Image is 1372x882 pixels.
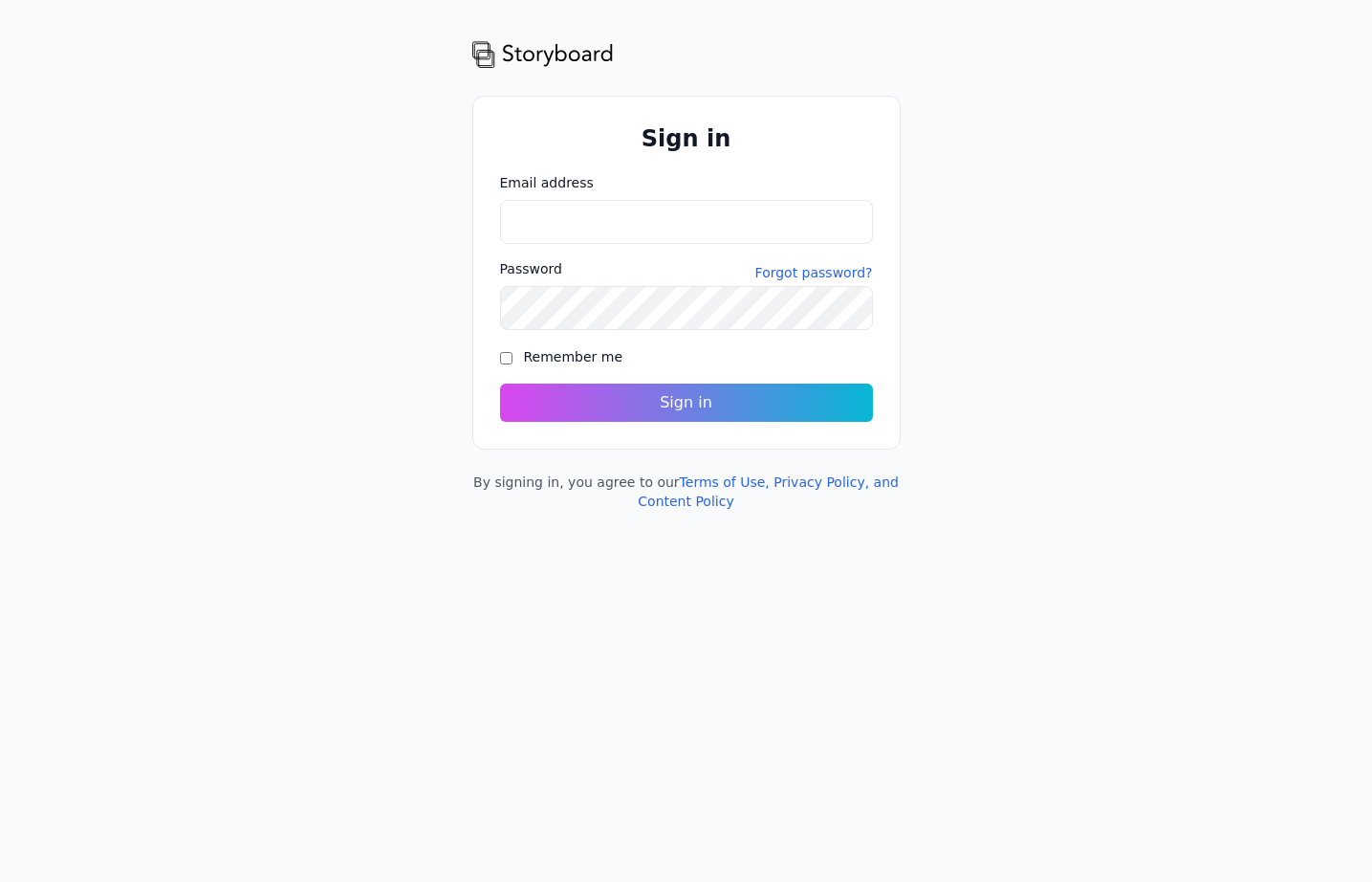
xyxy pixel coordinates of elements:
label: Remember me [524,349,623,364]
h1: Sign in [500,123,873,154]
button: Forgot password? [755,263,873,282]
div: By signing in, you agree to our [472,473,901,511]
label: Password [500,259,562,278]
img: storyboard [472,38,614,69]
a: Terms of Use, Privacy Policy, and Content Policy [638,474,899,509]
label: Email address [500,173,873,192]
button: Sign in [500,384,873,422]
